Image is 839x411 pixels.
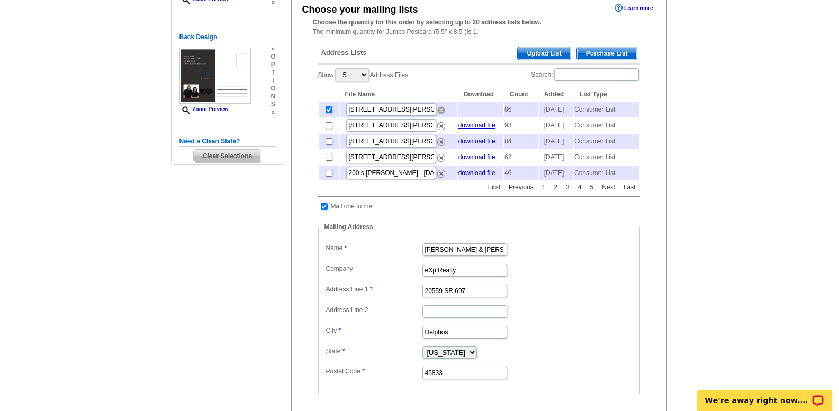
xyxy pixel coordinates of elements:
a: 5 [587,182,596,192]
span: » [270,45,275,53]
strong: Choose the quantity for this order by selecting up to 20 address lists below. [313,19,542,26]
th: Download [458,88,503,101]
a: download file [458,169,495,177]
a: Learn more [615,4,653,12]
select: ShowAddress Files [335,68,369,81]
h5: Back Design [179,32,276,42]
a: Remove this list [437,120,445,127]
td: [DATE] [539,102,573,117]
a: Remove this list [437,168,445,175]
label: Address Line 2 [326,305,421,315]
legend: Mailing Address [323,222,374,232]
th: Added [539,88,573,101]
td: 86 [504,102,538,117]
td: Consumer List [574,102,639,117]
img: delete.png [437,122,445,130]
img: small-thumb.jpg [179,48,251,104]
a: 4 [575,182,584,192]
img: delete.png [437,154,445,162]
span: i [270,77,275,85]
input: Search: [554,68,639,81]
td: Consumer List [574,166,639,180]
iframe: LiveChat chat widget [690,378,839,411]
td: [DATE] [539,134,573,149]
a: download file [458,122,495,129]
td: [DATE] [539,118,573,133]
label: Show Address Files [318,67,409,83]
label: State [326,346,421,356]
img: deleteOver.png [437,106,445,114]
label: Search: [531,67,639,82]
a: Remove this list [437,104,445,112]
span: s [270,101,275,108]
a: download file [458,153,495,161]
a: Previous [506,182,536,192]
span: Purchase List [577,47,637,60]
label: Postal Code [326,367,421,376]
a: Zoom Preview [179,106,229,112]
td: [DATE] [539,166,573,180]
td: Mail one to me [330,201,373,212]
div: The minimum quantity for Jumbo Postcard (5.5" x 8.5")is 1. [292,17,666,36]
label: Company [326,264,421,273]
a: 1 [539,182,548,192]
a: 3 [563,182,572,192]
span: Upload List [518,47,570,60]
a: Remove this list [437,152,445,159]
span: Clear Selections [194,150,261,162]
td: 62 [504,150,538,165]
span: p [270,61,275,69]
h5: Need a Clean Slate? [179,136,276,147]
th: File Name [340,88,457,101]
a: 2 [551,182,560,192]
th: Count [504,88,538,101]
label: Address Line 1 [326,285,421,294]
td: 84 [504,134,538,149]
a: Next [599,182,618,192]
a: Last [621,182,638,192]
td: 93 [504,118,538,133]
a: download file [458,138,495,145]
span: t [270,69,275,77]
a: Remove this list [437,136,445,143]
label: Name [326,243,421,253]
span: o [270,85,275,93]
td: [DATE] [539,150,573,165]
img: delete.png [437,138,445,146]
div: Choose your mailing lists [302,3,418,17]
span: » [270,108,275,116]
td: Consumer List [574,150,639,165]
td: Consumer List [574,134,639,149]
span: o [270,53,275,61]
img: delete.png [437,170,445,178]
th: List Type [574,88,639,101]
span: n [270,93,275,101]
label: City [326,326,421,335]
td: 46 [504,166,538,180]
td: Consumer List [574,118,639,133]
span: Address Lists [321,48,367,58]
a: First [485,182,503,192]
